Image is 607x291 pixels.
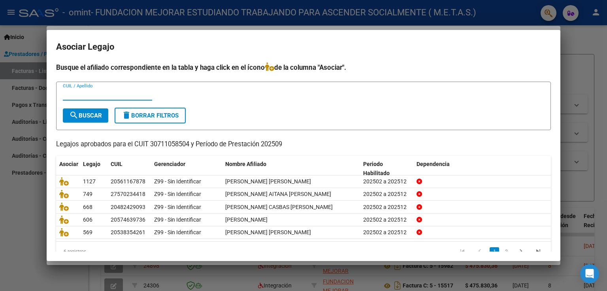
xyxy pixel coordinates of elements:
a: go to next page [513,247,528,256]
span: MARQUEZ ALVARO AGUSTIN [225,229,311,235]
datatable-header-cell: Dependencia [413,156,551,182]
mat-icon: delete [122,110,131,120]
li: page 1 [488,245,500,258]
span: CUIL [111,161,123,167]
div: 202502 a 202512 [363,190,410,199]
a: go to first page [455,247,470,256]
div: 202502 a 202512 [363,177,410,186]
div: Open Intercom Messenger [580,264,599,283]
div: 6 registros [56,242,154,261]
div: 20482429093 [111,203,145,212]
span: 749 [83,191,92,197]
span: Nombre Afiliado [225,161,266,167]
datatable-header-cell: CUIL [107,156,151,182]
span: ANCHAVA BRUNO NAHUEL [225,216,268,223]
span: OSER AITANA CATALINA [225,191,331,197]
datatable-header-cell: Gerenciador [151,156,222,182]
h2: Asociar Legajo [56,39,551,54]
a: go to last page [531,247,546,256]
div: 20574639736 [111,215,145,224]
datatable-header-cell: Legajo [80,156,107,182]
span: Z99 - Sin Identificar [154,191,201,197]
span: Asociar [59,161,78,167]
span: Z99 - Sin Identificar [154,178,201,185]
span: WALKER CASBAS TOMAS PATRICIO [225,204,333,210]
span: Z99 - Sin Identificar [154,204,201,210]
span: 1127 [83,178,96,185]
div: 20561167878 [111,177,145,186]
mat-icon: search [69,110,79,120]
span: Borrar Filtros [122,112,179,119]
span: Periodo Habilitado [363,161,390,176]
span: Z99 - Sin Identificar [154,229,201,235]
button: Borrar Filtros [115,108,186,123]
span: Z99 - Sin Identificar [154,216,201,223]
span: Legajo [83,161,100,167]
a: go to previous page [472,247,487,256]
span: Gerenciador [154,161,185,167]
span: 569 [83,229,92,235]
datatable-header-cell: Periodo Habilitado [360,156,413,182]
div: 202502 a 202512 [363,228,410,237]
span: RIVERO MEDINA JUAN CRUZ [225,178,311,185]
datatable-header-cell: Nombre Afiliado [222,156,360,182]
span: Buscar [69,112,102,119]
button: Buscar [63,108,108,123]
a: 1 [490,247,499,256]
div: 20538354261 [111,228,145,237]
span: 606 [83,216,92,223]
div: 202502 a 202512 [363,215,410,224]
a: 2 [501,247,511,256]
span: Dependencia [417,161,450,167]
h4: Busque el afiliado correspondiente en la tabla y haga click en el ícono de la columna "Asociar". [56,62,551,73]
p: Legajos aprobados para el CUIT 30711058504 y Período de Prestación 202509 [56,140,551,149]
li: page 2 [500,245,512,258]
div: 202502 a 202512 [363,203,410,212]
div: 27570234418 [111,190,145,199]
datatable-header-cell: Asociar [56,156,80,182]
span: 668 [83,204,92,210]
